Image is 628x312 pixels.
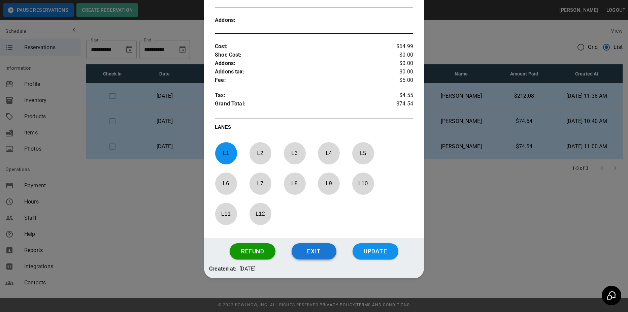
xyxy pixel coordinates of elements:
p: L 12 [249,206,271,222]
button: Refund [230,243,275,259]
p: Addons : [215,16,264,25]
p: Tax : [215,91,380,100]
p: $0.00 [380,59,413,68]
p: $0.00 [380,68,413,76]
p: Addons tax : [215,68,380,76]
p: L 5 [352,145,374,161]
p: LANES [215,124,413,133]
p: $4.55 [380,91,413,100]
button: Exit [292,243,336,259]
p: Fee : [215,76,380,85]
p: L 7 [249,176,271,191]
p: L 8 [284,176,306,191]
p: Shoe Cost : [215,51,380,59]
p: $74.54 [380,100,413,110]
p: Grand Total : [215,100,380,110]
button: Update [353,243,398,259]
p: L 6 [215,176,237,191]
p: Cost : [215,42,380,51]
p: $5.00 [380,76,413,85]
p: L 1 [215,145,237,161]
p: Addons : [215,59,380,68]
p: L 9 [318,176,340,191]
p: [DATE] [239,265,256,273]
p: $64.99 [380,42,413,51]
p: L 10 [352,176,374,191]
p: L 4 [318,145,340,161]
p: $0.00 [380,51,413,59]
p: L 2 [249,145,271,161]
p: Created at: [209,265,237,273]
p: L 3 [284,145,306,161]
p: L 11 [215,206,237,222]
